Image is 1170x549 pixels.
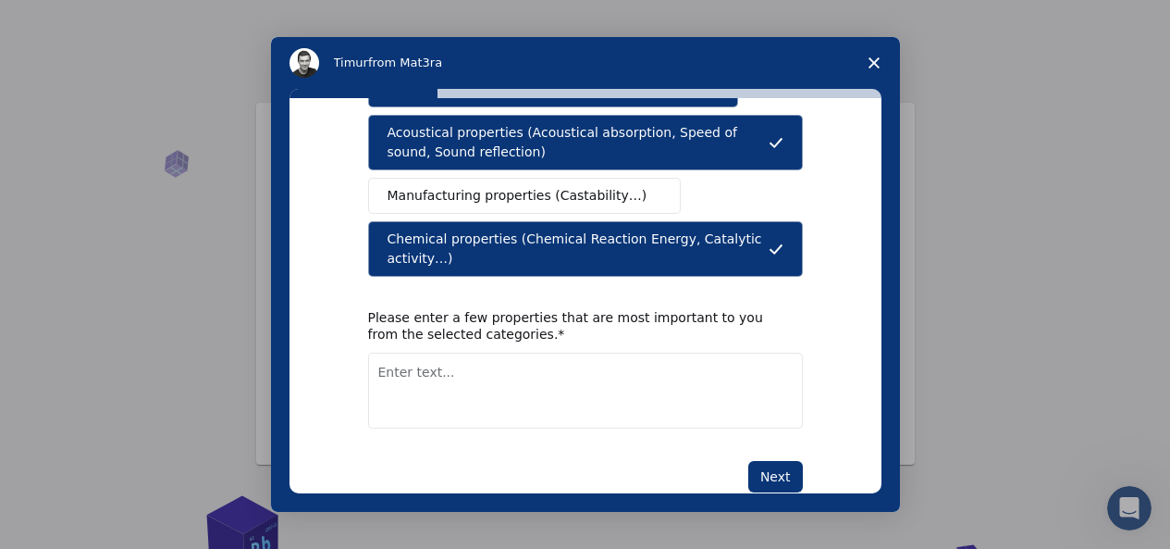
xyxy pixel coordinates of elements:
[37,13,104,30] span: Support
[368,56,442,69] span: from Mat3ra
[388,230,769,268] span: Chemical properties (Chemical Reaction Energy, Catalytic activity…)
[368,178,682,214] button: Manufacturing properties (Castability…)
[368,309,775,343] div: Please enter a few properties that are most important to you from the selected categories.
[334,56,368,69] span: Timur
[368,221,803,277] button: Chemical properties (Chemical Reaction Energy, Catalytic activity…)
[848,37,900,89] span: Close survey
[388,186,647,206] span: Manufacturing properties (Castability…)
[368,353,803,429] textarea: Enter text...
[388,123,769,162] span: Acoustical properties (Acoustical absorption, Speed of sound, Sound reflection)
[289,48,319,78] img: Profile image for Timur
[748,461,803,493] button: Next
[368,115,803,170] button: Acoustical properties (Acoustical absorption, Speed of sound, Sound reflection)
